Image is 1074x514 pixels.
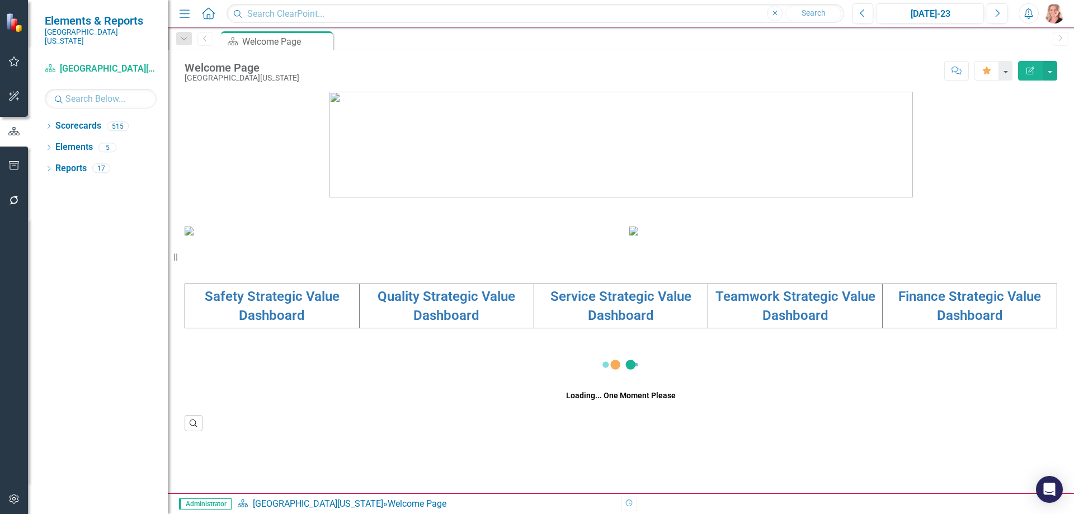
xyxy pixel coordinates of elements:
[566,390,676,401] div: Loading... One Moment Please
[877,3,984,23] button: [DATE]-23
[55,141,93,154] a: Elements
[185,227,194,235] img: download%20somc%20mission%20vision.png
[880,7,980,21] div: [DATE]-23
[802,8,826,17] span: Search
[1044,3,1064,23] img: Tiffany LaCoste
[329,92,913,197] img: download%20somc%20logo%20v2.png
[185,62,299,74] div: Welcome Page
[785,6,841,21] button: Search
[107,121,129,131] div: 515
[92,164,110,173] div: 17
[550,289,691,323] a: Service Strategic Value Dashboard
[378,289,515,323] a: Quality Strategic Value Dashboard
[45,27,157,46] small: [GEOGRAPHIC_DATA][US_STATE]
[715,289,875,323] a: Teamwork Strategic Value Dashboard
[6,13,25,32] img: ClearPoint Strategy
[1036,476,1063,503] div: Open Intercom Messenger
[898,289,1041,323] a: Finance Strategic Value Dashboard
[55,162,87,175] a: Reports
[205,289,340,323] a: Safety Strategic Value Dashboard
[629,227,638,235] img: download%20somc%20strategic%20values%20v2.png
[55,120,101,133] a: Scorecards
[179,498,232,510] span: Administrator
[45,63,157,76] a: [GEOGRAPHIC_DATA][US_STATE]
[98,143,116,152] div: 5
[388,498,446,509] div: Welcome Page
[45,89,157,109] input: Search Below...
[45,14,157,27] span: Elements & Reports
[253,498,383,509] a: [GEOGRAPHIC_DATA][US_STATE]
[242,35,330,49] div: Welcome Page
[227,4,844,23] input: Search ClearPoint...
[237,498,613,511] div: »
[185,74,299,82] div: [GEOGRAPHIC_DATA][US_STATE]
